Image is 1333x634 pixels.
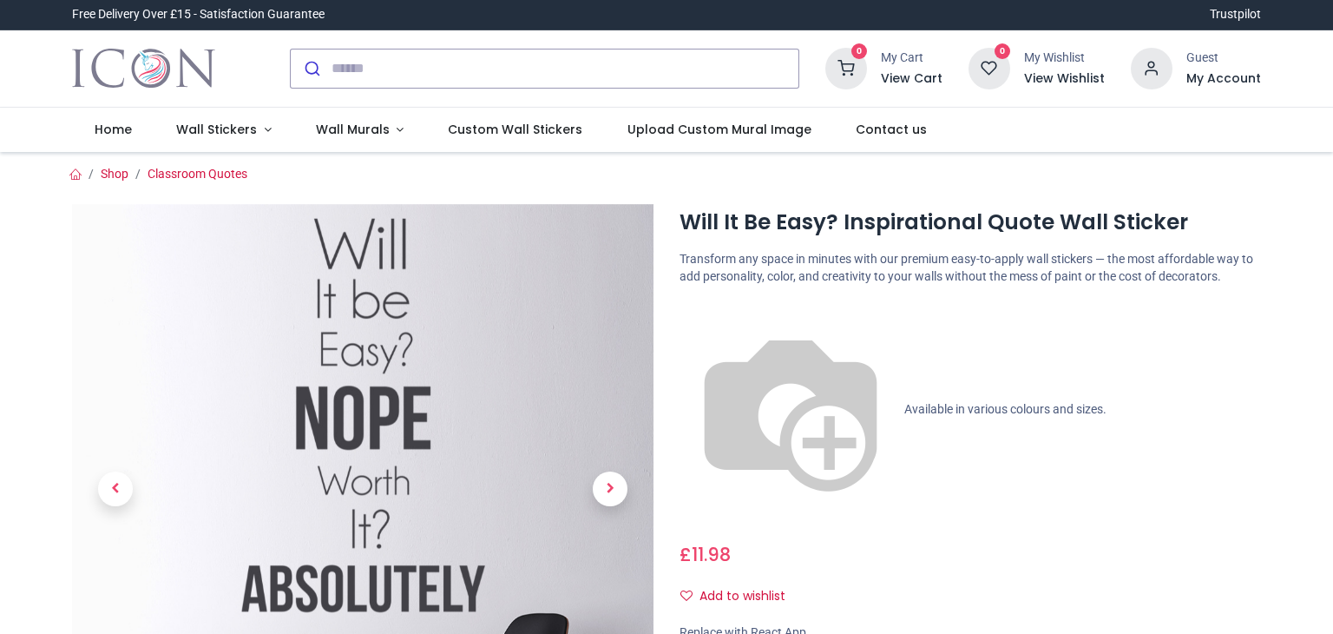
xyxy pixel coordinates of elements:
[95,121,132,138] span: Home
[825,60,867,74] a: 0
[1186,70,1261,88] a: My Account
[293,108,426,153] a: Wall Murals
[101,167,128,181] a: Shop
[680,542,731,567] span: £
[1024,70,1105,88] a: View Wishlist
[904,402,1106,416] span: Available in various colours and sizes.
[176,121,257,138] span: Wall Stickers
[969,60,1010,74] a: 0
[881,50,942,67] div: My Cart
[593,472,627,506] span: Next
[680,590,693,602] i: Add to wishlist
[291,50,332,88] button: Submit
[72,44,215,93] img: Icon Wall Stickers
[851,43,868,60] sup: 0
[1186,50,1261,67] div: Guest
[154,108,293,153] a: Wall Stickers
[1210,6,1261,23] a: Trustpilot
[1024,50,1105,67] div: My Wishlist
[881,70,942,88] a: View Cart
[856,121,927,138] span: Contact us
[148,167,247,181] a: Classroom Quotes
[680,208,1261,237] h1: Will It Be Easy? Inspirational Quote Wall Sticker
[995,43,1011,60] sup: 0
[680,299,902,521] img: color-wheel.png
[98,472,133,506] span: Previous
[692,542,731,567] span: 11.98
[72,44,215,93] a: Logo of Icon Wall Stickers
[316,121,390,138] span: Wall Murals
[627,121,811,138] span: Upload Custom Mural Image
[448,121,582,138] span: Custom Wall Stickers
[680,582,800,611] button: Add to wishlistAdd to wishlist
[680,251,1261,285] p: Transform any space in minutes with our premium easy-to-apply wall stickers — the most affordable...
[72,6,325,23] div: Free Delivery Over £15 - Satisfaction Guarantee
